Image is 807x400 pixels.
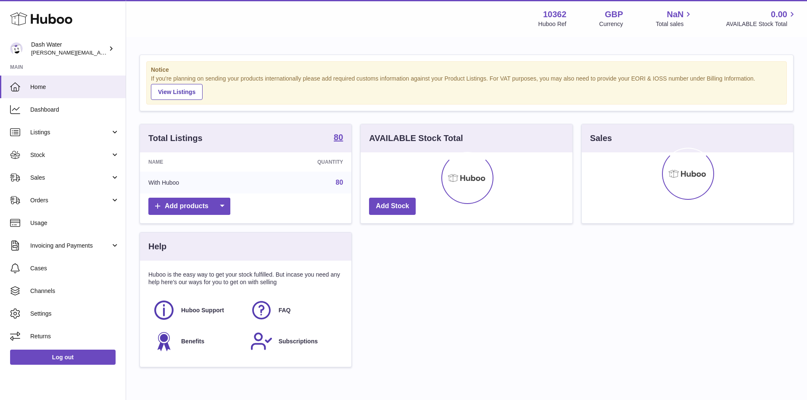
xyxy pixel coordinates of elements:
span: Sales [30,174,111,182]
h3: Sales [590,133,612,144]
span: Orders [30,196,111,204]
td: With Huboo [140,172,252,193]
a: NaN Total sales [656,9,693,28]
span: Huboo Support [181,306,224,314]
a: Log out [10,350,116,365]
span: [PERSON_NAME][EMAIL_ADDRESS][DOMAIN_NAME] [31,49,169,56]
strong: Notice [151,66,782,74]
span: FAQ [279,306,291,314]
a: View Listings [151,84,203,100]
span: Home [30,83,119,91]
span: NaN [667,9,683,20]
a: Benefits [153,330,242,353]
a: Add products [148,198,230,215]
div: If you're planning on sending your products internationally please add required customs informati... [151,75,782,100]
a: 80 [334,133,343,143]
span: Returns [30,332,119,340]
div: Currency [599,20,623,28]
a: Add Stock [369,198,416,215]
p: Huboo is the easy way to get your stock fulfilled. But incase you need any help here's our ways f... [148,271,343,287]
span: Stock [30,151,111,159]
strong: 80 [334,133,343,141]
span: Listings [30,128,111,136]
span: AVAILABLE Stock Total [726,20,797,28]
div: Dash Water [31,41,107,57]
a: Subscriptions [250,330,339,353]
span: Settings [30,310,119,318]
strong: GBP [605,9,623,20]
span: Benefits [181,337,204,345]
span: Subscriptions [279,337,318,345]
span: Cases [30,264,119,272]
h3: AVAILABLE Stock Total [369,133,463,144]
span: 0.00 [771,9,787,20]
th: Quantity [252,152,352,172]
a: FAQ [250,299,339,322]
th: Name [140,152,252,172]
h3: Total Listings [148,133,203,144]
a: 80 [336,179,343,186]
strong: 10362 [543,9,567,20]
a: 0.00 AVAILABLE Stock Total [726,9,797,28]
span: Channels [30,287,119,295]
span: Dashboard [30,106,119,114]
span: Invoicing and Payments [30,242,111,250]
div: Huboo Ref [538,20,567,28]
h3: Help [148,241,166,252]
span: Total sales [656,20,693,28]
span: Usage [30,219,119,227]
a: Huboo Support [153,299,242,322]
img: sophie@dash-water.com [10,42,23,55]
